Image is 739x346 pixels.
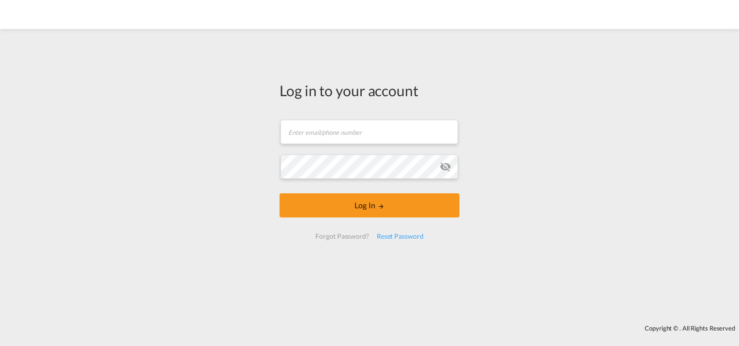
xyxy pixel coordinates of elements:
div: Forgot Password? [311,228,372,245]
div: Log in to your account [280,80,459,101]
button: LOGIN [280,193,459,217]
md-icon: icon-eye-off [440,161,451,173]
div: Reset Password [373,228,428,245]
input: Enter email/phone number [281,120,458,144]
